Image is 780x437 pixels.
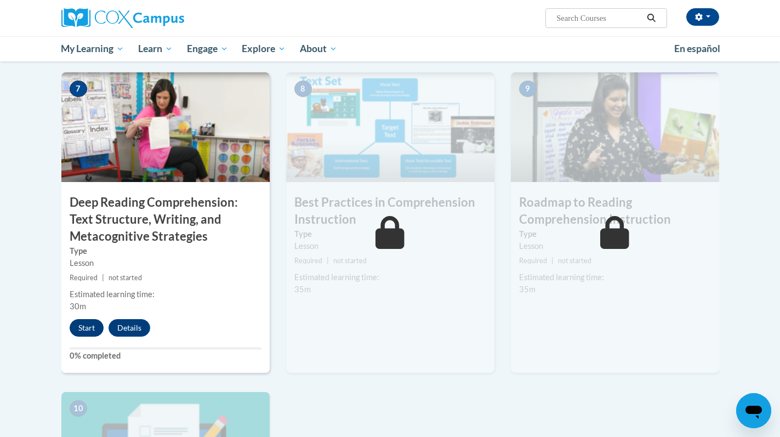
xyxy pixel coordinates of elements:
span: 35m [294,285,311,294]
span: 30m [70,302,86,311]
div: Lesson [70,257,261,269]
span: Required [519,257,547,265]
iframe: Button to launch messaging window [736,393,771,428]
span: En español [674,43,720,54]
div: Lesson [519,240,711,252]
label: Type [294,228,486,240]
a: Learn [131,36,180,61]
input: Search Courses [555,12,643,25]
span: | [102,274,104,282]
img: Cox Campus [61,8,184,28]
div: Estimated learning time: [294,271,486,283]
button: Start [70,319,104,337]
span: 8 [294,81,312,97]
img: Course Image [286,72,494,182]
span: My Learning [61,42,124,55]
img: Course Image [511,72,719,182]
a: Explore [235,36,293,61]
span: not started [558,257,591,265]
h3: Best Practices in Comprehension Instruction [286,194,494,228]
span: not started [109,274,142,282]
a: Engage [180,36,235,61]
h3: Roadmap to Reading Comprehension Instruction [511,194,719,228]
span: Explore [242,42,286,55]
span: | [551,257,554,265]
span: Required [70,274,98,282]
div: Main menu [45,36,736,61]
span: Engage [187,42,228,55]
span: 9 [519,81,537,97]
img: Course Image [61,72,270,182]
div: Estimated learning time: [70,288,261,300]
button: Account Settings [686,8,719,26]
button: Search [643,12,659,25]
div: Lesson [294,240,486,252]
label: Type [70,245,261,257]
a: Cox Campus [61,8,270,28]
span: Required [294,257,322,265]
span: 35m [519,285,536,294]
a: My Learning [54,36,132,61]
label: 0% completed [70,350,261,362]
h3: Deep Reading Comprehension: Text Structure, Writing, and Metacognitive Strategies [61,194,270,245]
span: Learn [138,42,173,55]
span: not started [333,257,367,265]
button: Details [109,319,150,337]
span: About [300,42,337,55]
div: Estimated learning time: [519,271,711,283]
span: 7 [70,81,87,97]
label: Type [519,228,711,240]
span: 10 [70,400,87,417]
a: About [293,36,344,61]
span: | [327,257,329,265]
a: En español [667,37,727,60]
